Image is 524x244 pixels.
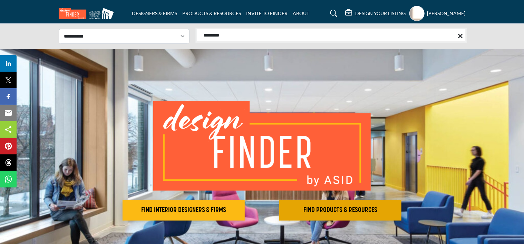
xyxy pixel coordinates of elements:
button: FIND INTERIOR DESIGNERS & FIRMS [123,200,245,221]
h2: FIND PRODUCTS & RESOURCES [281,206,399,214]
a: PRODUCTS & RESOURCES [183,10,241,16]
h2: FIND INTERIOR DESIGNERS & FIRMS [125,206,243,214]
a: DESIGNERS & FIRMS [132,10,177,16]
h5: [PERSON_NAME] [427,10,466,17]
a: Search [323,8,342,19]
select: Select Listing Type Dropdown [59,29,190,44]
button: FIND PRODUCTS & RESOURCES [279,200,401,221]
div: DESIGN YOUR LISTING [346,9,406,18]
img: image [153,101,371,191]
a: INVITE TO FINDER [246,10,288,16]
h5: DESIGN YOUR LISTING [356,10,406,17]
a: ABOUT [293,10,310,16]
img: Site Logo [59,8,117,19]
button: Show hide supplier dropdown [409,6,425,21]
input: Search Solutions [197,29,466,42]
